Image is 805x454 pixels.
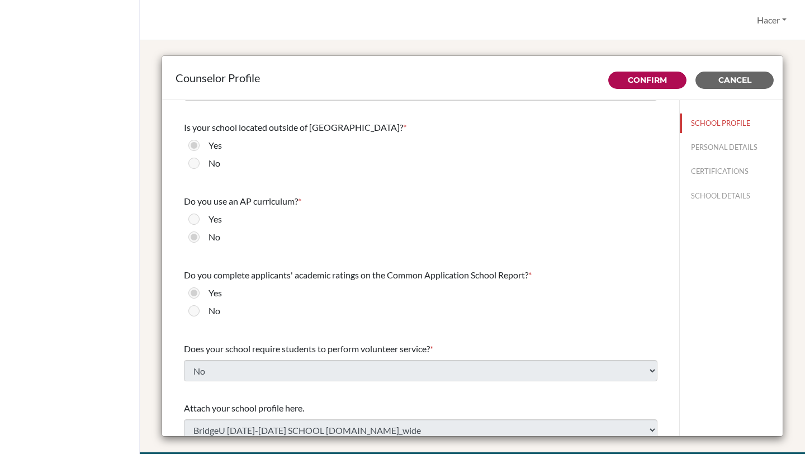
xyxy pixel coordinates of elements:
[680,114,783,133] button: SCHOOL PROFILE
[209,304,220,318] label: No
[184,343,430,354] span: Does your school require students to perform volunteer service?
[680,162,783,181] button: CERTIFICATIONS
[209,139,222,152] label: Yes
[209,230,220,244] label: No
[184,269,528,280] span: Do you complete applicants' academic ratings on the Common Application School Report?
[680,186,783,206] button: SCHOOL DETAILS
[680,138,783,157] button: PERSONAL DETAILS
[752,10,792,31] button: Hacer
[209,286,222,300] label: Yes
[176,69,769,86] div: Counselor Profile
[209,212,222,226] label: Yes
[184,403,304,413] span: Attach your school profile here.
[209,157,220,170] label: No
[184,122,403,133] span: Is your school located outside of [GEOGRAPHIC_DATA]?
[184,196,298,206] span: Do you use an AP curriculum?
